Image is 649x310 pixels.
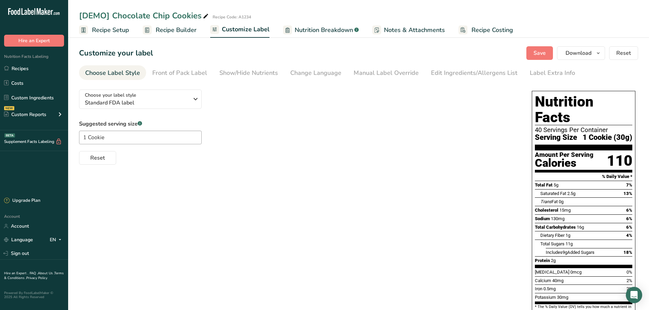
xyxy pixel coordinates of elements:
div: 110 [607,152,632,170]
div: Custom Reports [4,111,46,118]
div: EN [50,236,64,244]
a: FAQ . [30,271,38,276]
section: % Daily Value * [535,173,632,181]
h1: Customize your label [79,48,153,59]
span: Iron [535,286,542,291]
span: 6% [626,225,632,230]
a: Privacy Policy [26,276,47,280]
div: Show/Hide Nutrients [219,68,278,78]
a: Language [4,234,33,246]
span: Cholesterol [535,208,558,213]
a: Recipe Costing [459,22,513,38]
h1: Nutrition Facts [535,94,632,125]
a: Recipe Setup [79,22,129,38]
span: 0.5mg [543,286,556,291]
label: Suggested serving size [79,120,202,128]
span: 6% [626,216,632,221]
span: 2.5g [567,191,575,196]
a: Customize Label [210,22,269,38]
span: Serving Size [535,133,577,142]
span: 6% [626,208,632,213]
span: Dietary Fiber [540,233,565,238]
span: Save [534,49,546,57]
span: Download [566,49,591,57]
a: Hire an Expert . [4,271,28,276]
span: Recipe Costing [472,26,513,35]
span: 30mg [557,295,568,300]
span: 130mg [551,216,565,221]
div: Choose Label Style [85,68,140,78]
button: Reset [79,151,116,165]
i: Trans [540,199,552,204]
a: About Us . [38,271,54,276]
button: Hire an Expert [4,35,64,47]
span: 7% [626,182,632,187]
span: Nutrition Breakdown [295,26,353,35]
span: 2g [551,258,556,263]
span: Includes Added Sugars [546,250,594,255]
div: NEW [4,106,14,110]
span: Protein [535,258,550,263]
span: 11g [566,241,573,246]
a: Terms & Conditions . [4,271,64,280]
div: BETA [4,133,15,137]
button: Reset [609,46,638,60]
span: Sodium [535,216,550,221]
div: Edit Ingredients/Allergens List [431,68,517,78]
span: Recipe Builder [156,26,197,35]
span: [MEDICAL_DATA] [535,270,569,275]
div: [DEMO] Chocolate Chip Cookies [79,10,210,22]
div: Manual Label Override [354,68,419,78]
a: Nutrition Breakdown [283,22,359,38]
div: Label Extra Info [530,68,575,78]
span: 0mcg [570,270,582,275]
span: Notes & Attachments [384,26,445,35]
span: Calcium [535,278,551,283]
a: Recipe Builder [143,22,197,38]
button: Save [526,46,553,60]
span: 9g [562,250,567,255]
span: Reset [90,154,105,162]
span: 2% [627,278,632,283]
span: Total Fat [535,182,553,187]
span: Customize Label [222,25,269,34]
button: Choose your label style Standard FDA label [79,89,202,109]
span: Choose your label style [85,92,136,99]
div: Recipe Code: A1234 [213,14,251,20]
span: 1 Cookie (30g) [583,133,632,142]
div: Calories [535,158,593,168]
div: Powered By FoodLabelMaker © 2025 All Rights Reserved [4,291,64,299]
span: Total Carbohydrates [535,225,576,230]
a: Notes & Attachments [372,22,445,38]
div: Front of Pack Label [152,68,207,78]
div: Open Intercom Messenger [626,287,642,303]
button: Download [557,46,605,60]
span: Recipe Setup [92,26,129,35]
span: Standard FDA label [85,99,189,107]
span: 1g [566,233,570,238]
span: 15mg [559,208,571,213]
div: Change Language [290,68,341,78]
span: Potassium [535,295,556,300]
span: 40mg [552,278,563,283]
span: Total Sugars [540,241,565,246]
span: 13% [623,191,632,196]
span: 2% [627,286,632,291]
span: Fat [540,199,558,204]
span: 0g [559,199,563,204]
div: 40 Servings Per Container [535,127,632,133]
span: Reset [616,49,631,57]
span: 16g [577,225,584,230]
span: 18% [623,250,632,255]
div: Upgrade Plan [4,197,40,204]
span: 5g [554,182,558,187]
div: Amount Per Serving [535,152,593,158]
span: 4% [626,233,632,238]
span: 0% [627,270,632,275]
span: Saturated Fat [540,191,566,196]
